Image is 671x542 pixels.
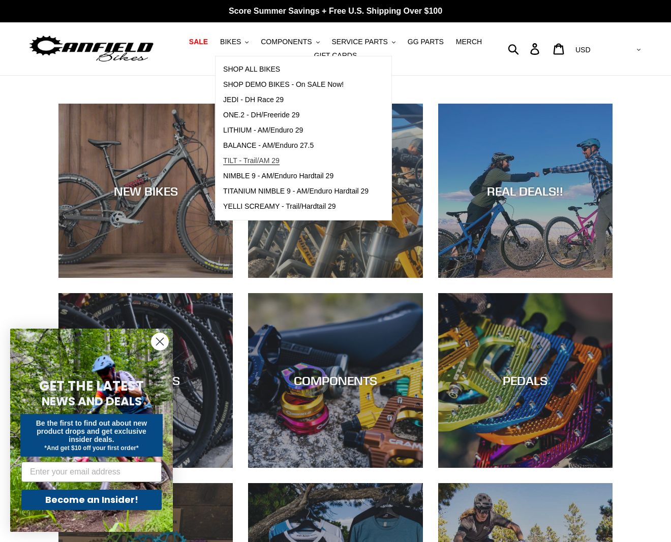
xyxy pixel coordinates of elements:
[248,373,422,388] div: COMPONENTS
[451,35,487,49] a: MERCH
[58,183,233,198] div: NEW BIKES
[331,38,387,46] span: SERVICE PARTS
[256,35,324,49] button: COMPONENTS
[44,444,138,452] span: *And get $10 off your first order*
[438,104,613,278] a: REAL DEALS!!
[223,95,284,104] span: JEDI - DH Race 29
[42,393,142,409] span: NEWS AND DEALS
[215,35,254,49] button: BIKES
[21,462,162,482] input: Enter your email address
[223,141,314,150] span: BALANCE - AM/Enduro 27.5
[216,153,376,169] a: TILT - Trail/AM 29
[216,199,376,214] a: YELLI SCREAMY - Trail/Hardtail 29
[216,184,376,199] a: TITANIUM NIMBLE 9 - AM/Enduro Hardtail 29
[248,293,422,467] a: COMPONENTS
[216,92,376,108] a: JEDI - DH Race 29
[184,35,213,49] a: SALE
[223,202,336,211] span: YELLI SCREAMY - Trail/Hardtail 29
[223,187,369,196] span: TITANIUM NIMBLE 9 - AM/Enduro Hardtail 29
[403,35,449,49] a: GG PARTS
[21,490,162,510] button: Become an Insider!
[438,183,613,198] div: REAL DEALS!!
[223,156,280,165] span: TILT - Trail/AM 29
[408,38,444,46] span: GG PARTS
[223,65,280,74] span: SHOP ALL BIKES
[456,38,482,46] span: MERCH
[309,49,362,62] a: GIFT CARDS
[314,51,357,60] span: GIFT CARDS
[36,419,147,443] span: Be the first to find out about new product drops and get exclusive insider deals.
[58,293,233,467] a: WHEELSETS
[28,33,155,65] img: Canfield Bikes
[326,35,400,49] button: SERVICE PARTS
[261,38,312,46] span: COMPONENTS
[39,377,144,395] span: GET THE LATEST
[216,138,376,153] a: BALANCE - AM/Enduro 27.5
[223,80,344,89] span: SHOP DEMO BIKES - On SALE Now!
[438,373,613,388] div: PEDALS
[220,38,241,46] span: BIKES
[223,172,333,180] span: NIMBLE 9 - AM/Enduro Hardtail 29
[223,126,303,135] span: LITHIUM - AM/Enduro 29
[223,111,299,119] span: ONE.2 - DH/Freeride 29
[189,38,208,46] span: SALE
[438,293,613,467] a: PEDALS
[216,123,376,138] a: LITHIUM - AM/Enduro 29
[151,333,169,350] button: Close dialog
[216,62,376,77] a: SHOP ALL BIKES
[58,104,233,278] a: NEW BIKES
[216,108,376,123] a: ONE.2 - DH/Freeride 29
[216,169,376,184] a: NIMBLE 9 - AM/Enduro Hardtail 29
[216,77,376,92] a: SHOP DEMO BIKES - On SALE Now!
